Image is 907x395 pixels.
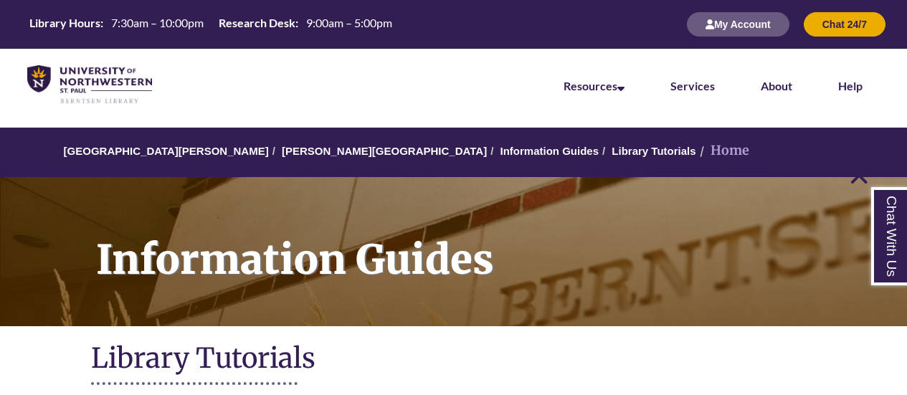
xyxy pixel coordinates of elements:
h1: Information Guides [80,177,907,308]
a: Help [838,79,863,92]
a: [PERSON_NAME][GEOGRAPHIC_DATA] [282,145,487,157]
img: UNWSP Library Logo [27,65,152,105]
table: Hours Today [24,15,398,33]
a: Services [670,79,715,92]
a: About [761,79,792,92]
h1: Library Tutorials [91,341,817,379]
a: Hours Today [24,15,398,34]
li: Home [696,141,749,161]
span: 9:00am – 5:00pm [306,16,392,29]
button: My Account [687,12,789,37]
a: Information Guides [500,145,599,157]
a: Chat 24/7 [804,18,885,30]
a: My Account [687,18,789,30]
span: 7:30am – 10:00pm [111,16,204,29]
a: Resources [564,79,625,92]
a: [GEOGRAPHIC_DATA][PERSON_NAME] [64,145,269,157]
button: Chat 24/7 [804,12,885,37]
a: Library Tutorials [612,145,695,157]
a: Back to Top [850,165,903,184]
th: Library Hours: [24,15,105,31]
th: Research Desk: [213,15,300,31]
